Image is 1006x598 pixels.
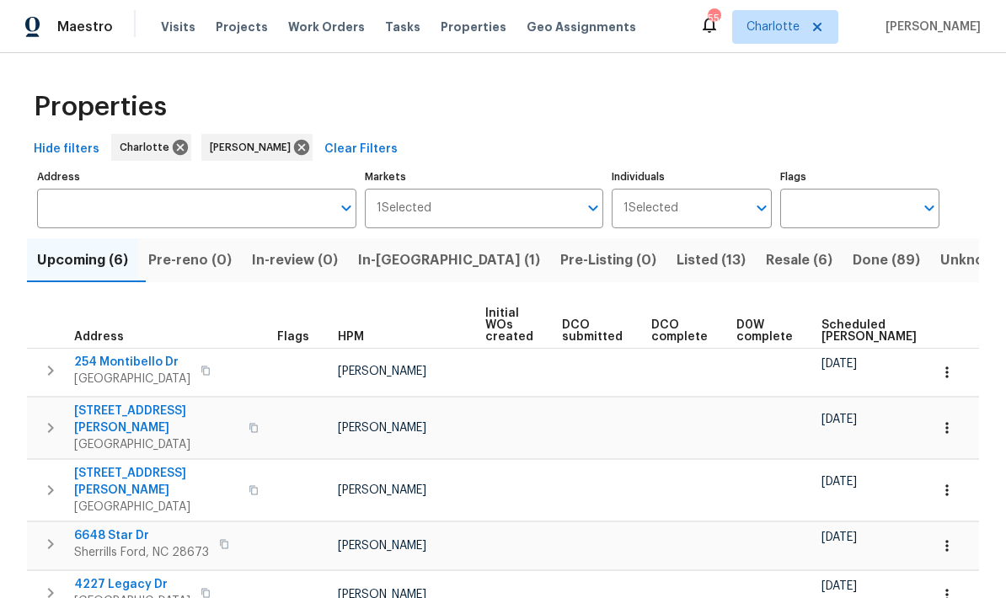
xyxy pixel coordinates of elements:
span: Tasks [385,21,420,33]
span: In-[GEOGRAPHIC_DATA] (1) [358,248,540,272]
button: Open [334,196,358,220]
span: Address [74,331,124,343]
span: 1 Selected [377,201,431,216]
label: Markets [365,172,604,182]
div: Charlotte [111,134,191,161]
span: [PERSON_NAME] [338,540,426,552]
span: [STREET_ADDRESS][PERSON_NAME] [74,403,238,436]
span: DCO submitted [562,319,623,343]
button: Open [750,196,773,220]
button: Hide filters [27,134,106,165]
label: Flags [780,172,939,182]
div: 55 [708,10,720,27]
span: 4227 Legacy Dr [74,576,190,593]
span: Charlotte [120,139,176,156]
span: [PERSON_NAME] [210,139,297,156]
span: Done (89) [853,248,920,272]
span: Visits [161,19,195,35]
label: Address [37,172,356,182]
span: [GEOGRAPHIC_DATA] [74,371,190,387]
span: Properties [34,99,167,115]
span: Pre-reno (0) [148,248,232,272]
span: Flags [277,331,309,343]
span: [DATE] [821,531,857,543]
span: Properties [441,19,506,35]
span: Work Orders [288,19,365,35]
span: [PERSON_NAME] [338,366,426,377]
span: Sherrills Ford, NC 28673 [74,544,209,561]
span: Clear Filters [324,139,398,160]
span: In-review (0) [252,248,338,272]
button: Open [918,196,941,220]
span: [DATE] [821,476,857,488]
span: Projects [216,19,268,35]
span: [PERSON_NAME] [338,422,426,434]
span: Maestro [57,19,113,35]
span: 1 Selected [623,201,678,216]
span: [DATE] [821,414,857,425]
span: [GEOGRAPHIC_DATA] [74,499,238,515]
span: Upcoming (6) [37,248,128,272]
span: Resale (6) [766,248,832,272]
button: Clear Filters [318,134,404,165]
span: 6648 Star Dr [74,527,209,544]
span: Scheduled [PERSON_NAME] [821,319,917,343]
span: 254 Montibello Dr [74,354,190,371]
div: [PERSON_NAME] [201,134,313,161]
span: Charlotte [746,19,800,35]
span: Hide filters [34,139,99,160]
span: [DATE] [821,580,857,592]
span: [DATE] [821,358,857,370]
span: DCO complete [651,319,708,343]
span: [GEOGRAPHIC_DATA] [74,436,238,453]
label: Individuals [612,172,771,182]
button: Open [581,196,605,220]
span: Initial WOs created [485,307,533,343]
span: HPM [338,331,364,343]
span: [PERSON_NAME] [338,484,426,496]
span: Listed (13) [677,248,746,272]
span: Pre-Listing (0) [560,248,656,272]
span: [STREET_ADDRESS][PERSON_NAME] [74,465,238,499]
span: [PERSON_NAME] [879,19,981,35]
span: D0W complete [736,319,793,343]
span: Geo Assignments [527,19,636,35]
